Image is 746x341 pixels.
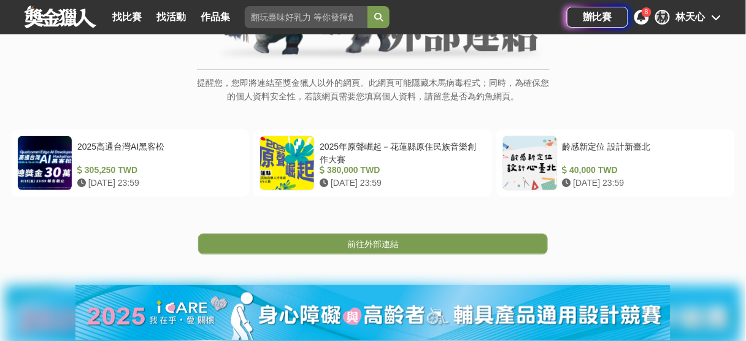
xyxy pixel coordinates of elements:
div: [DATE] 23:59 [563,177,724,190]
a: 2025高通台灣AI黑客松 305,250 TWD [DATE] 23:59 [11,129,250,197]
div: 林 [655,10,670,25]
div: 380,000 TWD [320,164,481,177]
div: [DATE] 23:59 [77,177,239,190]
a: 作品集 [196,9,235,26]
a: 齡感新定位 設計新臺北 40,000 TWD [DATE] 23:59 [496,129,735,197]
a: 2025年原聲崛起－花蓮縣原住民族音樂創作大賽 380,000 TWD [DATE] 23:59 [253,129,492,197]
a: 辦比賽 [567,7,628,28]
div: 2025高通台灣AI黑客松 [77,140,239,164]
input: 翻玩臺味好乳力 等你發揮創意！ [245,6,367,28]
img: 82ada7f3-464c-43f2-bb4a-5bc5a90ad784.jpg [75,285,671,340]
div: 2025年原聲崛起－花蓮縣原住民族音樂創作大賽 [320,140,481,164]
div: 林天心 [676,10,706,25]
span: 8 [645,9,648,15]
div: 齡感新定位 設計新臺北 [563,140,724,164]
span: 前往外部連結 [347,239,399,249]
a: 找活動 [152,9,191,26]
div: 40,000 TWD [563,164,724,177]
div: 305,250 TWD [77,164,239,177]
p: 提醒您，您即將連結至獎金獵人以外的網頁。此網頁可能隱藏木馬病毒程式；同時，為確保您的個人資料安全性，若該網頁需要您填寫個人資料，請留意是否為釣魚網頁。 [197,76,550,116]
a: 前往外部連結 [198,234,548,255]
a: 找比賽 [107,9,147,26]
div: [DATE] 23:59 [320,177,481,190]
